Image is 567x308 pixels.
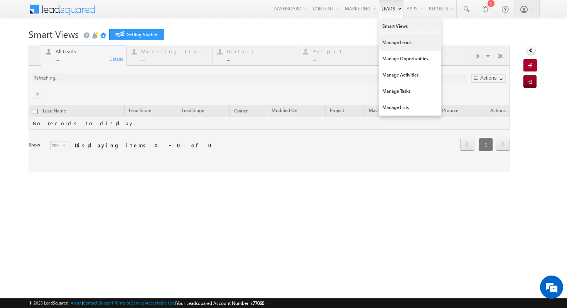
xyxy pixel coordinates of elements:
[146,300,175,305] a: Acceptable Use
[379,34,441,51] a: Manage Leads
[379,51,441,67] a: Manage Opportunities
[379,18,441,34] a: Smart Views
[109,29,164,40] a: Getting Started
[115,300,145,305] a: Terms of Service
[83,300,113,305] a: Contact Support
[29,28,79,40] span: Smart Views
[379,83,441,99] a: Manage Tasks
[379,99,441,116] a: Manage Lists
[253,300,264,306] span: 77060
[71,300,82,305] a: About
[379,67,441,83] a: Manage Activities
[29,299,264,307] span: © 2025 LeadSquared | | | | |
[176,300,264,306] span: Your Leadsquared Account Number is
